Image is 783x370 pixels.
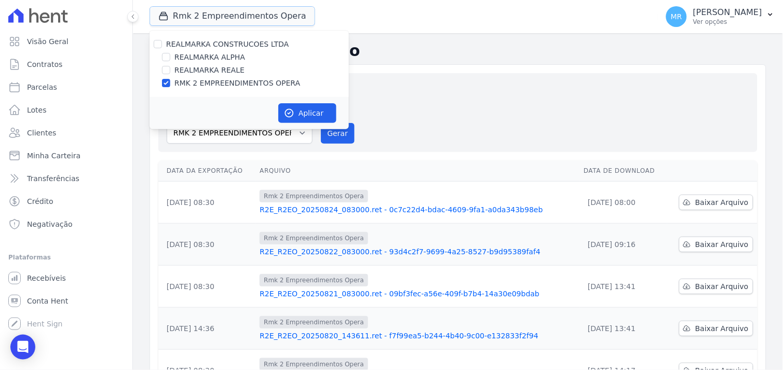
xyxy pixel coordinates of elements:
[158,182,255,224] td: [DATE] 08:30
[4,191,128,212] a: Crédito
[4,100,128,120] a: Lotes
[4,214,128,235] a: Negativação
[260,232,368,244] span: Rmk 2 Empreendimentos Opera
[260,204,575,215] a: R2E_R2EO_20250824_083000.ret - 0c7c22d4-bdac-4609-9fa1-a0da343b98eb
[158,266,255,308] td: [DATE] 08:30
[579,308,667,350] td: [DATE] 13:41
[27,36,69,47] span: Visão Geral
[321,123,355,144] button: Gerar
[693,7,762,18] p: [PERSON_NAME]
[579,182,667,224] td: [DATE] 08:00
[4,54,128,75] a: Contratos
[158,160,255,182] th: Data da Exportação
[174,65,245,76] label: REALMARKA REALE
[260,274,368,286] span: Rmk 2 Empreendimentos Opera
[27,196,53,207] span: Crédito
[260,246,575,257] a: R2E_R2EO_20250822_083000.ret - 93d4c2f7-9699-4a25-8527-b9d95389faf4
[150,42,766,60] h2: Exportações de Retorno
[579,224,667,266] td: [DATE] 09:16
[278,103,336,123] button: Aplicar
[260,190,368,202] span: Rmk 2 Empreendimentos Opera
[658,2,783,31] button: MR [PERSON_NAME] Ver opções
[27,59,62,70] span: Contratos
[579,266,667,308] td: [DATE] 13:41
[695,323,749,334] span: Baixar Arquivo
[174,78,300,89] label: RMK 2 EMPREENDIMENTOS OPERA
[679,237,753,252] a: Baixar Arquivo
[27,105,47,115] span: Lotes
[260,316,368,328] span: Rmk 2 Empreendimentos Opera
[679,321,753,336] a: Baixar Arquivo
[671,13,682,20] span: MR
[158,308,255,350] td: [DATE] 14:36
[27,273,66,283] span: Recebíveis
[4,77,128,98] a: Parcelas
[695,281,749,292] span: Baixar Arquivo
[27,296,68,306] span: Conta Hent
[27,128,56,138] span: Clientes
[166,40,289,48] label: REALMARKA CONSTRUCOES LTDA
[27,150,80,161] span: Minha Carteira
[4,31,128,52] a: Visão Geral
[695,197,749,208] span: Baixar Arquivo
[579,160,667,182] th: Data de Download
[158,224,255,266] td: [DATE] 08:30
[4,122,128,143] a: Clientes
[174,52,245,63] label: REALMARKA ALPHA
[695,239,749,250] span: Baixar Arquivo
[27,82,57,92] span: Parcelas
[260,331,575,341] a: R2E_R2EO_20250820_143611.ret - f7f99ea5-b244-4b40-9c00-e132833f2f94
[8,251,124,264] div: Plataformas
[255,160,579,182] th: Arquivo
[10,335,35,360] div: Open Intercom Messenger
[4,291,128,311] a: Conta Hent
[4,168,128,189] a: Transferências
[27,173,79,184] span: Transferências
[27,219,73,229] span: Negativação
[679,195,753,210] a: Baixar Arquivo
[260,289,575,299] a: R2E_R2EO_20250821_083000.ret - 09bf3fec-a56e-409f-b7b4-14a30e09bdab
[150,6,315,26] button: Rmk 2 Empreendimentos Opera
[4,268,128,289] a: Recebíveis
[693,18,762,26] p: Ver opções
[4,145,128,166] a: Minha Carteira
[679,279,753,294] a: Baixar Arquivo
